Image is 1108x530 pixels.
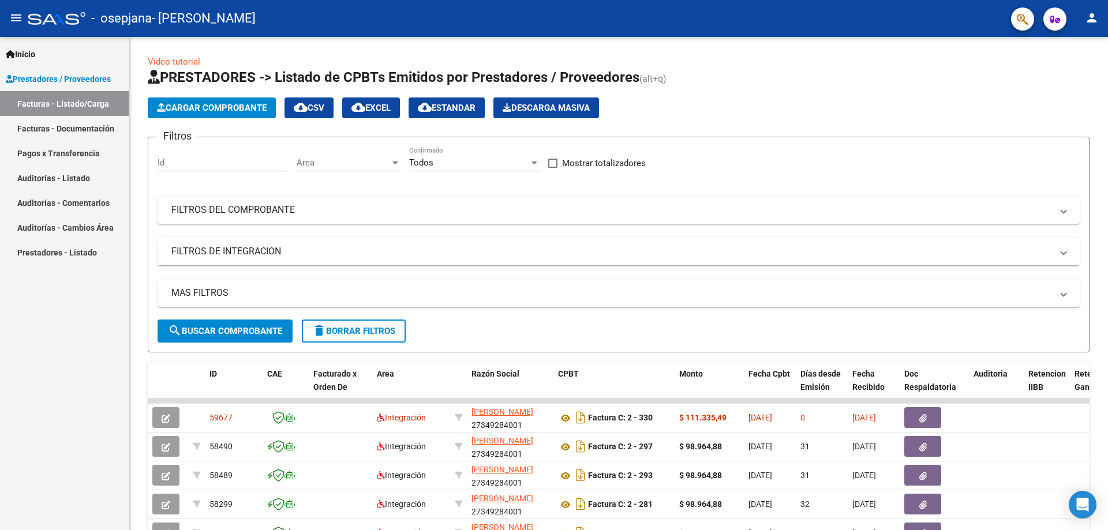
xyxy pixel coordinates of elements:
[342,97,400,118] button: EXCEL
[744,362,796,412] datatable-header-cell: Fecha Cpbt
[351,103,391,113] span: EXCEL
[588,442,653,452] strong: Factura C: 2 - 297
[309,362,372,412] datatable-header-cell: Facturado x Orden De
[171,287,1052,299] mat-panel-title: MAS FILTROS
[409,97,485,118] button: Estandar
[1069,491,1096,518] div: Open Intercom Messenger
[969,362,1024,412] datatable-header-cell: Auditoria
[852,369,885,392] span: Fecha Recibido
[675,362,744,412] datatable-header-cell: Monto
[471,494,533,503] span: [PERSON_NAME]
[748,442,772,451] span: [DATE]
[679,369,703,378] span: Monto
[852,413,876,422] span: [DATE]
[377,442,426,451] span: Integración
[313,369,357,392] span: Facturado x Orden De
[351,100,365,114] mat-icon: cloud_download
[294,103,324,113] span: CSV
[679,499,722,509] strong: $ 98.964,88
[573,408,588,427] i: Descargar documento
[377,413,426,422] span: Integración
[679,471,722,480] strong: $ 98.964,88
[263,362,309,412] datatable-header-cell: CAE
[852,499,876,509] span: [DATE]
[158,319,293,343] button: Buscar Comprobante
[553,362,675,412] datatable-header-cell: CPBT
[588,471,653,480] strong: Factura C: 2 - 293
[148,69,639,85] span: PRESTADORES -> Listado de CPBTs Emitidos por Prestadores / Proveedores
[294,100,308,114] mat-icon: cloud_download
[1085,11,1099,25] mat-icon: person
[748,369,790,378] span: Fecha Cpbt
[573,437,588,456] i: Descargar documento
[904,369,956,392] span: Doc Respaldatoria
[91,6,152,31] span: - osepjana
[148,97,276,118] button: Cargar Comprobante
[6,48,35,61] span: Inicio
[679,413,727,422] strong: $ 111.335,49
[573,466,588,484] i: Descargar documento
[1028,369,1066,392] span: Retencion IIBB
[285,97,334,118] button: CSV
[312,326,395,336] span: Borrar Filtros
[493,97,599,118] button: Descarga Masiva
[171,204,1052,216] mat-panel-title: FILTROS DEL COMPROBANTE
[471,465,533,474] span: [PERSON_NAME]
[168,324,182,337] mat-icon: search
[471,436,533,445] span: [PERSON_NAME]
[748,471,772,480] span: [DATE]
[679,442,722,451] strong: $ 98.964,88
[900,362,969,412] datatable-header-cell: Doc Respaldatoria
[493,97,599,118] app-download-masive: Descarga masiva de comprobantes (adjuntos)
[800,413,805,422] span: 0
[209,471,233,480] span: 58489
[748,413,772,422] span: [DATE]
[312,324,326,337] mat-icon: delete
[573,495,588,513] i: Descargar documento
[558,369,579,378] span: CPBT
[800,442,810,451] span: 31
[471,407,533,416] span: [PERSON_NAME]
[418,100,432,114] mat-icon: cloud_download
[852,442,876,451] span: [DATE]
[297,157,390,168] span: Area
[974,369,1008,378] span: Auditoria
[471,492,549,516] div: 27349284001
[800,499,810,509] span: 32
[588,414,653,423] strong: Factura C: 2 - 330
[209,369,217,378] span: ID
[157,103,267,113] span: Cargar Comprobante
[796,362,848,412] datatable-header-cell: Días desde Emisión
[205,362,263,412] datatable-header-cell: ID
[158,128,197,144] h3: Filtros
[418,103,476,113] span: Estandar
[800,369,841,392] span: Días desde Emisión
[158,196,1080,224] mat-expansion-panel-header: FILTROS DEL COMPROBANTE
[562,156,646,170] span: Mostrar totalizadores
[209,499,233,509] span: 58299
[800,471,810,480] span: 31
[267,369,282,378] span: CAE
[471,405,549,430] div: 27349284001
[168,326,282,336] span: Buscar Comprobante
[409,157,433,168] span: Todos
[588,500,653,509] strong: Factura C: 2 - 281
[503,103,590,113] span: Descarga Masiva
[372,362,450,412] datatable-header-cell: Area
[209,442,233,451] span: 58490
[9,11,23,25] mat-icon: menu
[377,499,426,509] span: Integración
[377,369,394,378] span: Area
[852,471,876,480] span: [DATE]
[639,73,667,84] span: (alt+q)
[377,471,426,480] span: Integración
[6,73,111,85] span: Prestadores / Proveedores
[467,362,553,412] datatable-header-cell: Razón Social
[148,57,200,67] a: Video tutorial
[158,238,1080,265] mat-expansion-panel-header: FILTROS DE INTEGRACION
[209,413,233,422] span: 59677
[471,463,549,487] div: 27349284001
[471,434,549,458] div: 27349284001
[748,499,772,509] span: [DATE]
[302,319,406,343] button: Borrar Filtros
